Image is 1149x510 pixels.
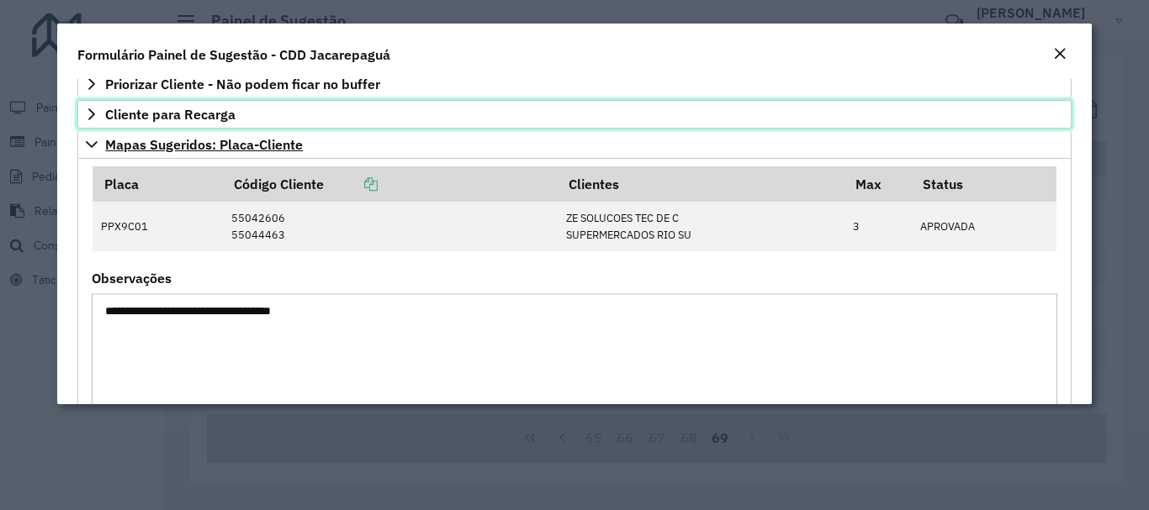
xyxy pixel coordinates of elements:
[222,202,557,251] td: 55042606 55044463
[557,166,844,202] th: Clientes
[912,202,1057,251] td: APROVADA
[557,202,844,251] td: ZE SOLUCOES TEC DE C SUPERMERCADOS RIO SU
[93,202,223,251] td: PPX9C01
[77,100,1071,129] a: Cliente para Recarga
[324,176,378,192] a: Copiar
[93,166,223,202] th: Placa
[77,130,1071,159] a: Mapas Sugeridos: Placa-Cliente
[77,45,390,65] h4: Formulário Painel de Sugestão - CDD Jacarepaguá
[912,166,1057,202] th: Status
[105,108,236,121] span: Cliente para Recarga
[1048,44,1072,66] button: Close
[92,268,172,288] label: Observações
[845,202,912,251] td: 3
[105,77,380,91] span: Priorizar Cliente - Não podem ficar no buffer
[105,138,303,151] span: Mapas Sugeridos: Placa-Cliente
[222,166,557,202] th: Código Cliente
[845,166,912,202] th: Max
[77,70,1071,98] a: Priorizar Cliente - Não podem ficar no buffer
[1053,47,1067,60] em: Fechar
